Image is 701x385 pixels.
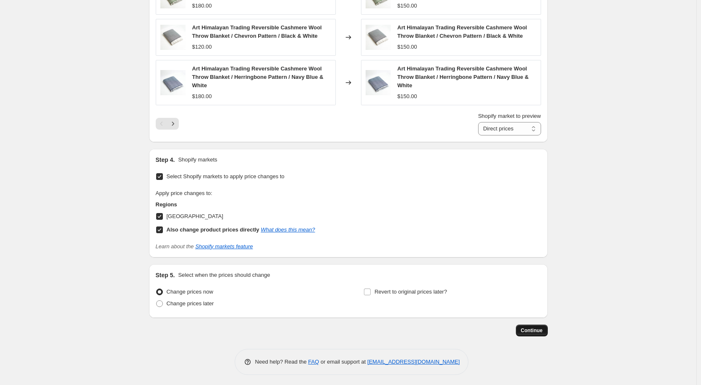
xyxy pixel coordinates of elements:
span: [GEOGRAPHIC_DATA] [167,213,223,219]
span: Art Himalayan Trading Reversible Cashmere Wool Throw Blanket / Chevron Pattern / Black & White [398,24,527,39]
button: Next [167,118,179,130]
i: Learn about the [156,243,253,250]
a: [EMAIL_ADDRESS][DOMAIN_NAME] [367,359,460,365]
b: Also change product prices directly [167,226,259,233]
span: Art Himalayan Trading Reversible Cashmere Wool Throw Blanket / Chevron Pattern / Black & White [192,24,322,39]
p: Select when the prices should change [178,271,270,279]
img: bf738f419c23afa46354f9b162970500698bfcec072510513a0170fe2bc227ab_80x.jpg [160,25,186,50]
a: FAQ [308,359,319,365]
span: Apply price changes to: [156,190,212,196]
div: $180.00 [192,92,212,101]
span: Need help? Read the [255,359,309,365]
h3: Regions [156,200,315,209]
span: Art Himalayan Trading Reversible Cashmere Wool Throw Blanket / Herringbone Pattern / Navy Blue & ... [398,65,529,88]
a: Shopify markets feature [195,243,253,250]
p: Shopify markets [178,156,217,164]
span: Art Himalayan Trading Reversible Cashmere Wool Throw Blanket / Herringbone Pattern / Navy Blue & ... [192,65,324,88]
div: $120.00 [192,43,212,51]
nav: Pagination [156,118,179,130]
span: Continue [521,327,543,334]
button: Continue [516,325,548,336]
img: 58c5da7e0f1505f755cee7d0837b22bf4b9f327ce842a5191ae0e5c9971f47a6_80x.jpg [160,70,186,95]
a: What does this mean? [261,226,315,233]
div: $150.00 [398,43,417,51]
img: bf738f419c23afa46354f9b162970500698bfcec072510513a0170fe2bc227ab_80x.jpg [366,25,391,50]
span: Change prices later [167,300,214,307]
span: Revert to original prices later? [374,289,447,295]
h2: Step 4. [156,156,175,164]
span: Shopify market to preview [478,113,541,119]
span: Change prices now [167,289,213,295]
h2: Step 5. [156,271,175,279]
span: or email support at [319,359,367,365]
div: $150.00 [398,92,417,101]
img: 58c5da7e0f1505f755cee7d0837b22bf4b9f327ce842a5191ae0e5c9971f47a6_80x.jpg [366,70,391,95]
div: $150.00 [398,2,417,10]
span: Select Shopify markets to apply price changes to [167,173,285,179]
div: $180.00 [192,2,212,10]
